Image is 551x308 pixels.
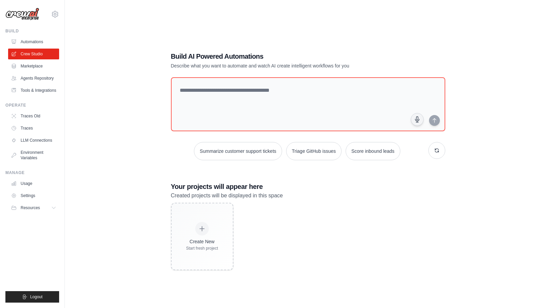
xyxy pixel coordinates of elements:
a: Traces [8,123,59,134]
button: Get new suggestions [428,142,445,159]
a: Agents Repository [8,73,59,84]
span: Logout [30,294,43,300]
h1: Build AI Powered Automations [171,52,398,61]
div: Start fresh project [186,246,218,251]
button: Logout [5,291,59,303]
a: Usage [8,178,59,189]
img: Logo [5,8,39,21]
a: LLM Connections [8,135,59,146]
a: Automations [8,36,59,47]
h3: Your projects will appear here [171,182,445,191]
button: Triage GitHub issues [286,142,342,160]
button: Summarize customer support tickets [194,142,282,160]
a: Crew Studio [8,49,59,59]
button: Click to speak your automation idea [411,113,424,126]
a: Tools & Integrations [8,85,59,96]
div: Operate [5,103,59,108]
div: Build [5,28,59,34]
span: Resources [21,205,40,211]
button: Resources [8,202,59,213]
div: Create New [186,238,218,245]
button: Score inbound leads [346,142,400,160]
p: Describe what you want to automate and watch AI create intelligent workflows for you [171,62,398,69]
a: Settings [8,190,59,201]
a: Traces Old [8,111,59,121]
div: Manage [5,170,59,175]
p: Created projects will be displayed in this space [171,191,445,200]
a: Environment Variables [8,147,59,163]
a: Marketplace [8,61,59,72]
